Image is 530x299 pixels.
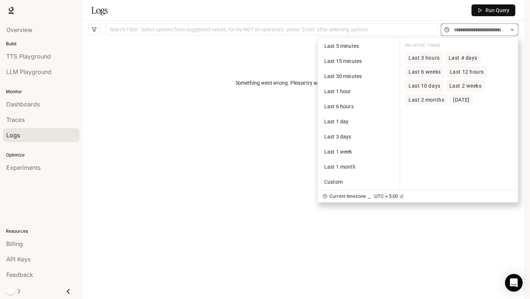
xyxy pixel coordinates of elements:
button: Last 2 weeks [446,80,485,92]
button: Last 10 days [405,80,444,92]
div: RELATIVE TIMES [405,42,513,52]
span: Last 3 hours [409,55,440,61]
article: Refreshed 6 sec ago [441,36,481,43]
button: Last 3 days [319,130,398,143]
span: Run Query [485,6,509,14]
span: Last 2 weeks [449,83,482,89]
button: Last 30 minutes [319,69,398,83]
button: Last 3 hours [405,52,443,64]
span: Last 1 month [324,164,356,170]
span: Last 6 hours [324,103,354,109]
button: filter [88,24,100,35]
button: Last 1 hour [319,84,398,98]
span: Last 12 hours [450,69,484,75]
button: Last 5 minutes [319,39,398,53]
button: Custom [319,175,398,189]
button: Last 4 days [445,52,481,64]
h1: Logs [91,3,107,18]
button: Last 1 week [319,145,398,158]
span: Last 30 minutes [324,73,362,79]
button: Last 12 hours [446,66,487,78]
span: Last 15 minutes [324,58,362,64]
span: Last 10 days [409,83,441,89]
span: Something went wrong. Please try again or contact support. [236,79,371,87]
span: Last 1 hour [324,88,351,94]
button: Last 6 hours [319,99,398,113]
button: Last 1 month [319,160,398,173]
button: UTC + 5:00 [373,193,405,199]
span: Last 6 weeks [409,69,441,75]
button: Run Query [471,4,515,16]
button: Last 1 day [319,115,398,128]
span: Last 4 days [449,55,477,61]
span: Last 1 week [324,149,352,155]
span: Last 5 minutes [324,43,359,49]
button: Last 6 weeks [405,66,444,78]
div: ⎯ [368,193,371,199]
span: Current timezone [329,193,366,199]
button: [DATE] [450,94,473,106]
span: filter [92,27,97,32]
span: Last 3 days [324,134,351,140]
span: [DATE] [453,97,469,103]
button: Last 15 minutes [319,54,398,68]
span: Custom [324,179,343,185]
span: Last 1 day [324,119,349,124]
button: Last 2 months [405,94,448,106]
div: Open Intercom Messenger [505,274,523,292]
span: UTC + 5:00 [374,193,398,199]
span: Last 2 months [409,97,444,103]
